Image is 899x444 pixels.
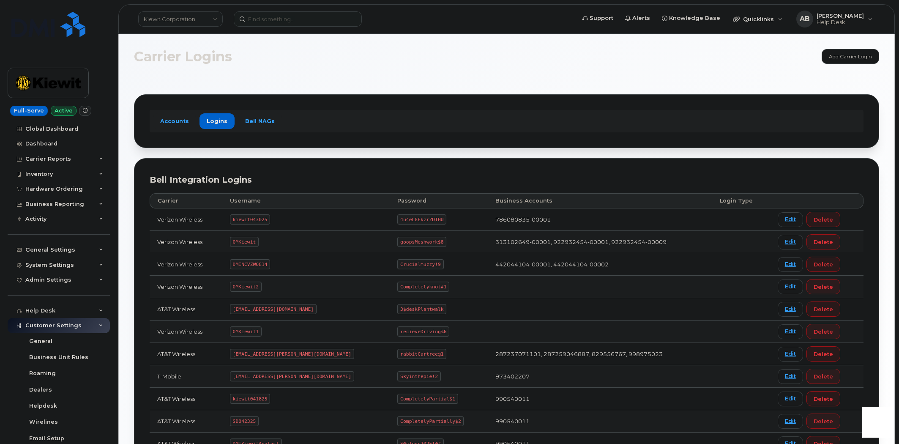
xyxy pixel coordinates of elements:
[230,214,270,225] code: kiewit043025
[778,302,803,317] a: Edit
[397,304,446,314] code: 3$deskPlantwalk
[230,259,270,269] code: DMINCVZW0814
[488,193,712,208] th: Business Accounts
[806,234,840,249] button: Delete
[397,214,446,225] code: 4u4eL8Ekzr?DTHU
[822,49,879,64] a: Add Carrier Login
[488,365,712,388] td: 973402207
[150,208,222,231] td: Verizon Wireless
[806,391,840,406] button: Delete
[230,282,262,292] code: OMKiewit2
[814,395,833,403] span: Delete
[806,279,840,294] button: Delete
[222,193,390,208] th: Username
[806,414,840,429] button: Delete
[712,193,770,208] th: Login Type
[230,326,262,337] code: OMKiewit1
[488,388,712,410] td: 990540011
[238,113,282,129] a: Bell NAGs
[778,347,803,362] a: Edit
[778,392,803,406] a: Edit
[150,365,222,388] td: T-Mobile
[397,259,443,269] code: Crucialmuzzy!9
[806,346,840,362] button: Delete
[397,416,464,426] code: CompletelyPartially$2
[488,253,712,276] td: 442044104-00001, 442044104-00002
[230,394,270,404] code: kiewit041825
[230,304,317,314] code: [EMAIL_ADDRESS][DOMAIN_NAME]
[814,216,833,224] span: Delete
[230,416,259,426] code: SD042325
[150,276,222,298] td: Verizon Wireless
[150,231,222,253] td: Verizon Wireless
[814,260,833,269] span: Delete
[806,257,840,272] button: Delete
[150,193,222,208] th: Carrier
[150,298,222,321] td: AT&T Wireless
[488,208,712,231] td: 786080835-00001
[390,193,488,208] th: Password
[806,301,840,317] button: Delete
[488,410,712,433] td: 990540011
[230,349,354,359] code: [EMAIL_ADDRESS][PERSON_NAME][DOMAIN_NAME]
[150,174,863,186] div: Bell Integration Logins
[778,324,803,339] a: Edit
[199,113,235,129] a: Logins
[814,238,833,246] span: Delete
[814,305,833,313] span: Delete
[488,343,712,365] td: 287237071101, 287259046887, 829556767, 998975023
[150,321,222,343] td: Verizon Wireless
[806,369,840,384] button: Delete
[150,343,222,365] td: AT&T Wireless
[397,282,449,292] code: Completelyknot#1
[806,212,840,227] button: Delete
[814,328,833,336] span: Delete
[488,231,712,253] td: 313102649-00001, 922932454-00001, 922932454-00009
[150,253,222,276] td: Verizon Wireless
[150,388,222,410] td: AT&T Wireless
[397,394,458,404] code: CompletelyPartial$1
[778,280,803,294] a: Edit
[778,257,803,272] a: Edit
[230,371,354,381] code: [EMAIL_ADDRESS][PERSON_NAME][DOMAIN_NAME]
[150,410,222,433] td: AT&T Wireless
[778,212,803,227] a: Edit
[862,407,893,438] iframe: Messenger Launcher
[806,324,840,339] button: Delete
[814,417,833,425] span: Delete
[230,237,259,247] code: OMKiewit
[153,113,196,129] a: Accounts
[397,349,446,359] code: rabbitCartree@1
[397,237,446,247] code: goopsMeshwork$8
[134,49,232,64] span: Carrier Logins
[397,326,449,337] code: recieveDriving%6
[814,350,833,358] span: Delete
[778,369,803,384] a: Edit
[814,373,833,381] span: Delete
[778,414,803,429] a: Edit
[814,283,833,291] span: Delete
[778,235,803,249] a: Edit
[397,371,440,381] code: Skyinthepie!2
